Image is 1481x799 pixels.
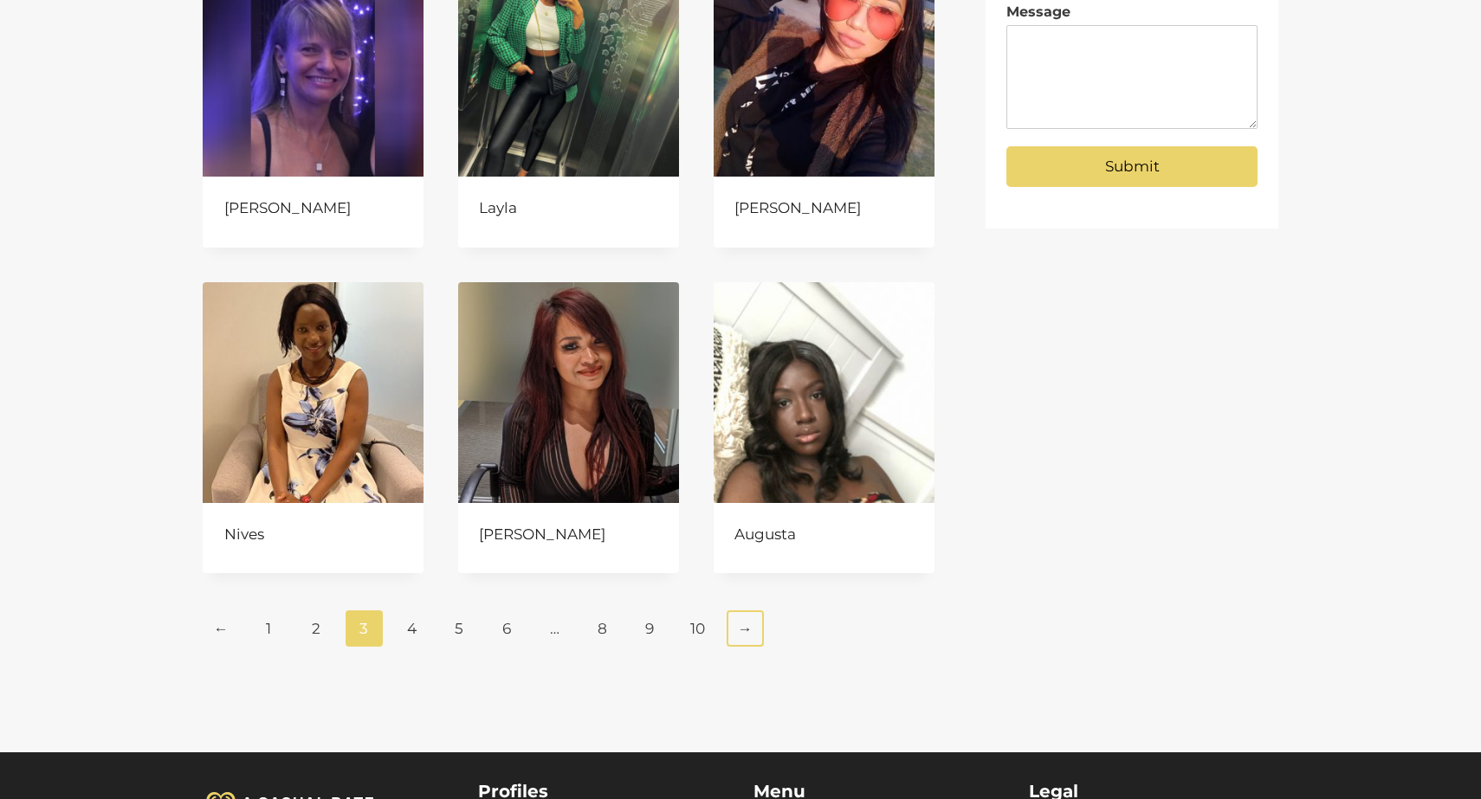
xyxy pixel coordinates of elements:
[441,610,478,647] a: Page 5
[714,282,935,503] img: Augusta
[203,610,935,647] nav: Product Pagination
[1006,3,1258,22] label: Message
[393,610,430,647] a: Page 4
[479,199,517,216] a: Layla
[679,610,716,647] a: Page 10
[734,199,861,216] a: [PERSON_NAME]
[584,610,621,647] a: Page 8
[1006,146,1258,187] button: Submit
[479,525,605,543] a: [PERSON_NAME]
[224,525,264,543] a: Nives
[734,525,796,543] a: Augusta
[224,199,351,216] a: [PERSON_NAME]
[631,610,669,647] a: Page 9
[488,610,526,647] a: Page 6
[346,610,383,647] span: Page 3
[536,610,573,647] span: …
[458,282,679,503] img: Lin
[298,610,335,647] a: Page 2
[203,610,240,647] a: ←
[203,282,424,503] img: Nives
[727,610,764,647] a: →
[250,610,288,647] a: Page 1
